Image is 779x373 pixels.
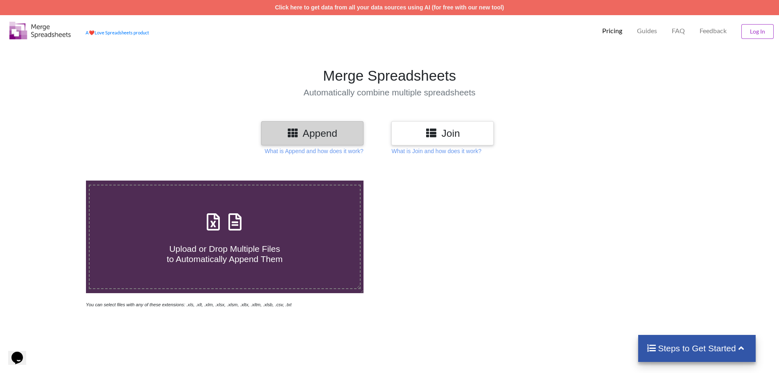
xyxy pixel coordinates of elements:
span: heart [89,30,95,35]
button: Log In [741,24,774,39]
p: FAQ [672,27,685,35]
img: Logo.png [9,22,71,39]
h3: Join [397,127,488,139]
p: What is Append and how does it work? [264,147,363,155]
i: You can select files with any of these extensions: .xls, .xlt, .xlm, .xlsx, .xlsm, .xltx, .xltm, ... [86,302,291,307]
h3: Append [267,127,357,139]
p: Pricing [602,27,622,35]
a: AheartLove Spreadsheets product [86,30,149,35]
h4: Steps to Get Started [646,343,747,353]
span: Feedback [700,27,727,34]
p: Guides [637,27,657,35]
a: Click here to get data from all your data sources using AI (for free with our new tool) [275,4,504,11]
span: Upload or Drop Multiple Files to Automatically Append Them [167,244,282,264]
iframe: chat widget [8,340,34,365]
p: What is Join and how does it work? [391,147,481,155]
